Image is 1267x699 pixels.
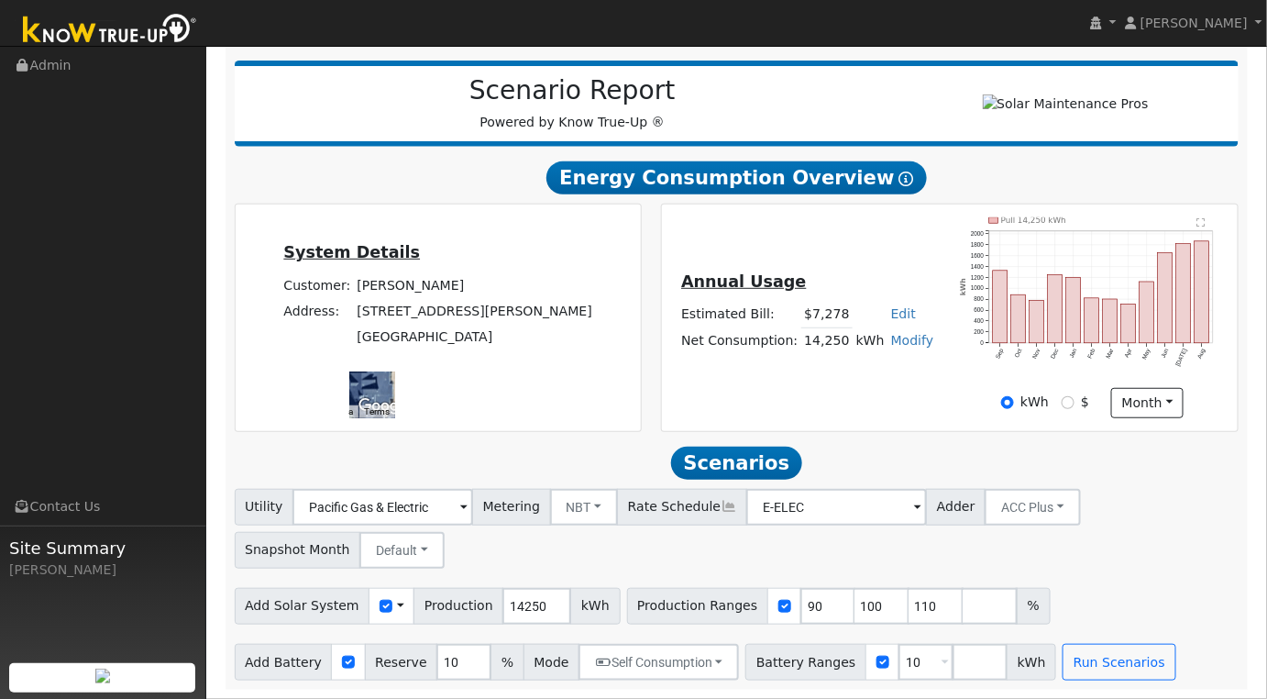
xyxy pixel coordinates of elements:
[745,644,866,681] span: Battery Ranges
[1176,244,1191,343] rect: onclick=""
[801,302,853,328] td: $7,278
[472,489,551,526] span: Metering
[14,10,206,51] img: Know True-Up
[993,271,1008,343] rect: onclick=""
[1030,301,1044,343] rect: onclick=""
[1086,348,1096,360] text: Feb
[1195,241,1209,343] rect: onclick=""
[671,447,802,480] span: Scenarios
[681,272,806,291] u: Annual Usage
[971,241,985,248] text: 1800
[523,644,579,681] span: Mode
[354,272,596,298] td: [PERSON_NAME]
[292,489,473,526] input: Select a Utility
[1031,348,1042,361] text: Nov
[283,243,420,261] u: System Details
[9,560,196,580] div: [PERSON_NAME]
[1007,644,1056,681] span: kWh
[235,588,370,625] span: Add Solar System
[359,532,445,569] button: Default
[413,588,503,625] span: Production
[926,489,986,526] span: Adder
[891,333,934,348] a: Modify
[1020,393,1049,412] label: kWh
[490,644,523,681] span: %
[627,588,768,625] span: Production Ranges
[995,348,1006,361] text: Sep
[1048,275,1063,343] rect: onclick=""
[746,489,927,526] input: Select a Rate Schedule
[971,285,985,292] text: 1000
[678,302,801,328] td: Estimated Bill:
[244,75,901,132] div: Powered by Know True-Up ®
[354,394,414,418] img: Google
[891,306,916,321] a: Edit
[1161,348,1171,360] text: Jun
[364,406,390,416] a: Terms (opens in new tab)
[9,536,196,560] span: Site Summary
[981,339,985,346] text: 0
[678,327,801,354] td: Net Consumption:
[974,328,984,335] text: 200
[1140,282,1154,343] rect: onclick=""
[1011,295,1026,344] rect: onclick=""
[95,669,110,683] img: retrieve
[1068,348,1078,360] text: Jan
[983,94,1149,114] img: Solar Maintenance Pros
[1105,348,1115,361] text: Mar
[959,279,967,296] text: kWh
[974,318,984,325] text: 400
[974,296,984,303] text: 800
[971,230,985,237] text: 2000
[235,532,361,569] span: Snapshot Month
[354,394,414,418] a: Open this area in Google Maps (opens a new window)
[1063,644,1175,681] button: Run Scenarios
[1062,396,1074,409] input: $
[971,252,985,259] text: 1600
[1001,216,1066,225] text: Pull 14,250 kWh
[281,298,354,324] td: Address:
[365,644,438,681] span: Reserve
[235,489,294,526] span: Utility
[1013,348,1023,359] text: Oct
[1001,396,1014,409] input: kWh
[253,75,891,106] h2: Scenario Report
[801,327,853,354] td: 14,250
[1141,348,1153,361] text: May
[971,263,985,270] text: 1400
[899,172,914,186] i: Show Help
[1081,393,1089,412] label: $
[1197,218,1206,227] text: 
[1050,348,1061,361] text: Dec
[1017,588,1050,625] span: %
[570,588,620,625] span: kWh
[546,161,926,194] span: Energy Consumption Overview
[281,272,354,298] td: Customer:
[1085,298,1099,343] rect: onclick=""
[578,644,739,681] button: Self Consumption
[853,327,887,354] td: kWh
[550,489,619,526] button: NBT
[1124,348,1135,360] text: Apr
[354,298,596,324] td: [STREET_ADDRESS][PERSON_NAME]
[971,274,985,281] text: 1200
[1121,305,1136,344] rect: onclick=""
[1103,299,1118,343] rect: onclick=""
[1066,278,1081,344] rect: onclick=""
[235,644,333,681] span: Add Battery
[985,489,1081,526] button: ACC Plus
[974,307,984,314] text: 600
[354,324,596,349] td: [GEOGRAPHIC_DATA]
[1111,388,1184,419] button: month
[1158,253,1173,344] rect: onclick=""
[1140,16,1248,30] span: [PERSON_NAME]
[1196,348,1207,361] text: Aug
[617,489,747,526] span: Rate Schedule
[1174,348,1189,368] text: [DATE]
